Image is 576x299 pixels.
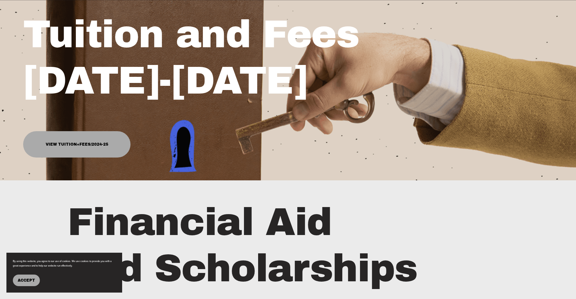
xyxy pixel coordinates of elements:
[23,131,131,158] a: View Tuition+Fees/2024-25
[18,278,35,283] span: Accept
[13,259,116,268] p: By using this website, you agree to our use of cookies. We use cookies to provide you with a grea...
[23,12,420,104] h1: Tuition and Fees [DATE]-[DATE]
[67,199,486,292] h1: Financial Aid and Scholarships
[13,275,40,286] button: Accept
[6,253,122,293] section: Cookie banner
